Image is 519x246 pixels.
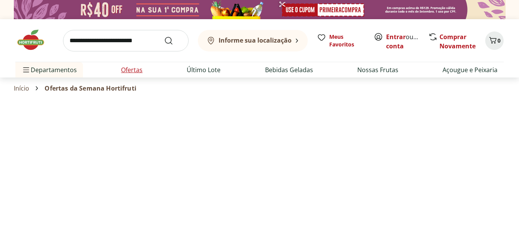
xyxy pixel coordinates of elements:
[63,30,189,51] input: search
[45,85,136,92] span: Ofertas da Semana Hortifruti
[14,85,30,92] a: Início
[386,32,420,51] span: ou
[443,65,497,74] a: Açougue e Peixaria
[265,65,313,74] a: Bebidas Geladas
[187,65,221,74] a: Último Lote
[22,61,77,79] span: Departamentos
[219,36,292,45] b: Informe sua localização
[357,65,398,74] a: Nossas Frutas
[497,37,501,44] span: 0
[164,36,182,45] button: Submit Search
[317,33,365,48] a: Meus Favoritos
[15,28,54,51] img: Hortifruti
[386,33,428,50] a: Criar conta
[121,65,143,74] a: Ofertas
[329,33,365,48] span: Meus Favoritos
[22,61,31,79] button: Menu
[198,30,308,51] button: Informe sua localização
[386,33,406,41] a: Entrar
[485,31,504,50] button: Carrinho
[439,33,476,50] a: Comprar Novamente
